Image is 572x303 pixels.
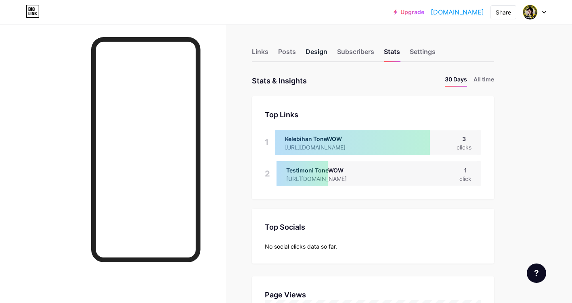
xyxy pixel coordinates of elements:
div: Top Links [265,109,481,120]
div: Settings [410,47,436,61]
div: Design [306,47,327,61]
div: click [459,174,471,183]
div: clicks [457,143,471,151]
div: Stats [384,47,400,61]
div: 1 [459,166,471,174]
li: All time [474,75,494,87]
div: 3 [457,135,471,143]
div: No social clicks data so far. [265,242,481,251]
img: zulkeflinawawi [522,4,538,20]
div: 2 [265,161,270,186]
div: Page Views [265,289,481,300]
div: 1 [265,130,269,155]
li: 30 Days [445,75,467,87]
div: Links [252,47,268,61]
div: Stats & Insights [252,75,307,87]
div: Subscribers [337,47,374,61]
a: Upgrade [394,9,424,15]
div: Posts [278,47,296,61]
a: [DOMAIN_NAME] [431,7,484,17]
div: Share [496,8,511,17]
div: Top Socials [265,222,481,232]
